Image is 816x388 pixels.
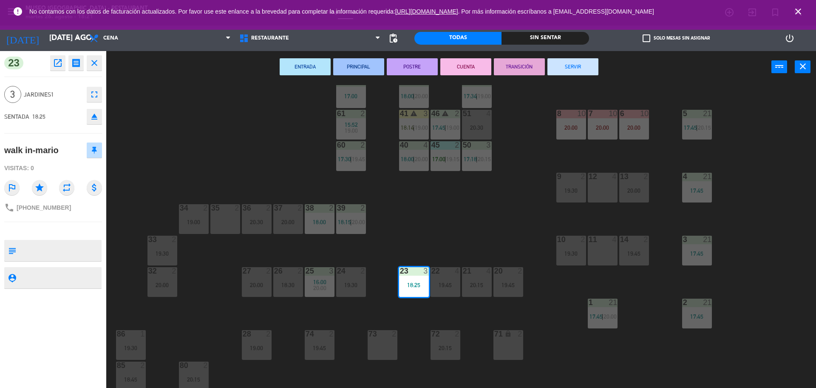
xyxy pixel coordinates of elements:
[431,110,432,117] div: 46
[336,93,366,99] div: 17:00
[4,57,23,69] span: 23
[7,246,17,255] i: subject
[588,125,618,131] div: 20:00
[518,330,523,338] div: 2
[612,173,617,180] div: 4
[87,55,102,71] button: close
[203,362,208,369] div: 2
[440,58,491,75] button: CUENTA
[87,180,102,195] i: attach_money
[148,236,149,243] div: 33
[203,204,208,212] div: 2
[140,330,145,338] div: 1
[423,267,428,275] div: 3
[401,156,414,163] span: 18:00
[89,89,99,100] i: fullscreen
[395,8,458,15] a: [URL][DOMAIN_NAME]
[557,110,558,117] div: 8
[494,330,495,338] div: 71
[620,110,620,117] div: 6
[140,362,145,369] div: 2
[274,267,275,275] div: 26
[446,124,459,131] span: 19:00
[793,6,803,17] i: close
[401,93,414,100] span: 18:00
[242,282,272,288] div: 20:00
[360,78,365,86] div: 2
[87,87,102,102] button: fullscreen
[476,93,478,100] span: |
[59,180,74,195] i: repeat
[432,156,445,163] span: 17:00
[609,110,617,117] div: 10
[423,78,428,86] div: 2
[556,251,586,257] div: 19:30
[399,282,429,288] div: 18:25
[305,345,334,351] div: 19:45
[297,204,303,212] div: 2
[274,204,275,212] div: 37
[494,58,545,75] button: TRANSICIÓN
[24,90,82,100] span: Jardines1
[609,299,617,306] div: 21
[53,58,63,68] i: open_in_new
[17,204,71,211] span: [PHONE_NUMBER]
[329,330,334,338] div: 2
[345,127,358,134] span: 19:00
[464,93,477,100] span: 17:34
[387,58,438,75] button: POSTRE
[640,110,649,117] div: 10
[4,161,102,176] div: Visitas: 0
[643,236,649,243] div: 2
[116,377,146,382] div: 18:45
[612,236,617,243] div: 4
[643,173,649,180] div: 2
[557,173,558,180] div: 9
[619,125,649,131] div: 20:00
[7,273,17,282] i: person_pin
[581,236,586,243] div: 2
[242,345,272,351] div: 19:00
[415,124,428,131] span: 19:00
[478,93,491,100] span: 19:00
[179,219,209,225] div: 19:00
[501,32,589,45] div: Sin sentar
[280,58,331,75] button: ENTRADA
[13,6,23,17] i: error
[313,285,326,291] span: 20:00
[4,113,29,120] span: SENTADA
[643,34,650,42] span: check_box_outline_blank
[703,236,711,243] div: 21
[338,219,351,225] span: 18:15
[462,282,492,288] div: 20:15
[478,156,491,163] span: 20:15
[392,330,397,338] div: 2
[172,236,177,243] div: 2
[494,267,495,275] div: 20
[116,345,146,351] div: 19:30
[547,58,598,75] button: SERVIR
[415,156,428,163] span: 20:00
[493,282,523,288] div: 19:45
[32,113,45,120] span: 18:25
[423,110,428,117] div: 3
[32,180,47,195] i: star
[273,282,303,288] div: 18:30
[211,204,212,212] div: 35
[785,33,795,43] i: power_settings_new
[338,156,351,163] span: 17:30
[360,110,365,117] div: 2
[333,58,384,75] button: PRINCIPAL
